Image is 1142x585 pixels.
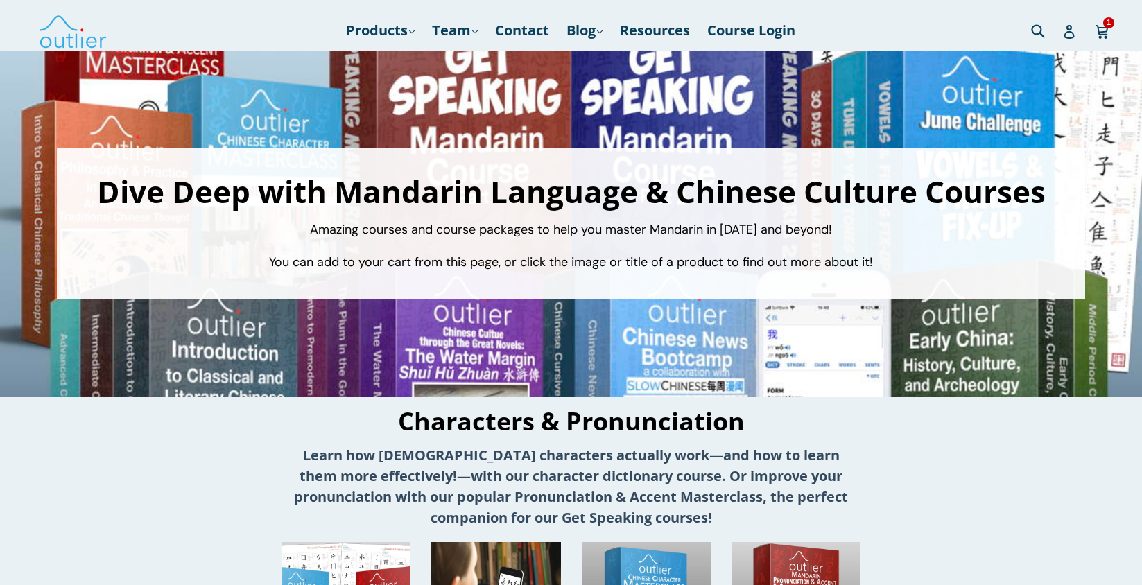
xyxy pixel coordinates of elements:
[339,18,422,43] a: Products
[700,18,802,43] a: Course Login
[294,446,848,527] strong: Learn how [DEMOGRAPHIC_DATA] characters actually work—and how to learn them more effectively!—wit...
[310,221,832,238] span: Amazing courses and course packages to help you master Mandarin in [DATE] and beyond!
[1028,16,1066,44] input: Search
[269,254,873,270] span: You can add to your cart from this page, or click the image or title of a product to find out mor...
[1103,17,1114,28] span: 1
[425,18,485,43] a: Team
[1095,15,1111,46] a: 1
[488,18,556,43] a: Contact
[560,18,609,43] a: Blog
[71,176,1071,207] h1: Dive Deep with Mandarin Language & Chinese Culture Courses
[613,18,697,43] a: Resources
[38,10,107,51] img: Outlier Linguistics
